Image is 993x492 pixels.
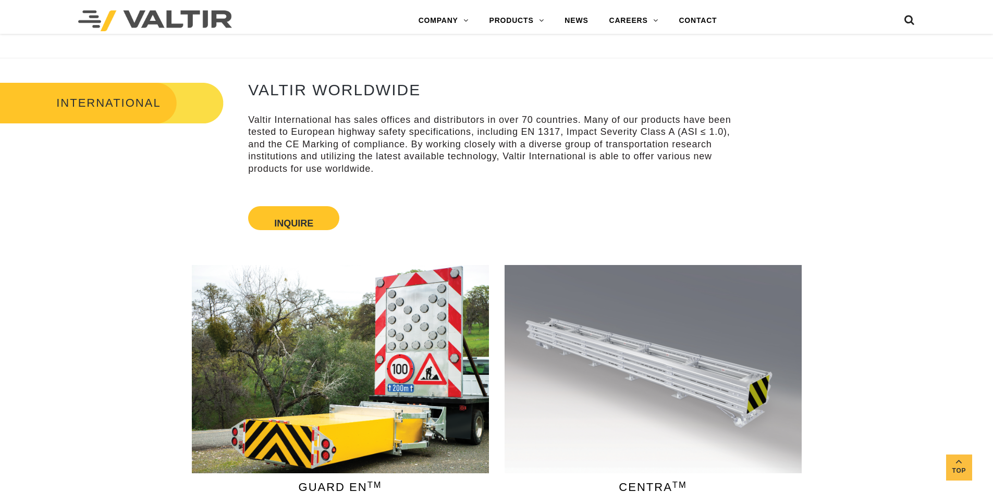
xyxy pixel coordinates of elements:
[248,81,745,98] h2: VALTIR WORLDWIDE
[599,10,669,31] a: CAREERS
[946,465,972,477] span: Top
[479,10,555,31] a: PRODUCTS
[554,10,598,31] a: NEWS
[78,10,232,31] img: Valtir
[274,219,313,221] button: Inquire
[408,10,479,31] a: COMPANY
[248,114,745,175] p: Valtir International has sales offices and distributors in over 70 countries. Many of our product...
[668,10,727,31] a: CONTACT
[946,455,972,481] a: Top
[367,480,382,489] sup: TM
[672,480,687,489] sup: TM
